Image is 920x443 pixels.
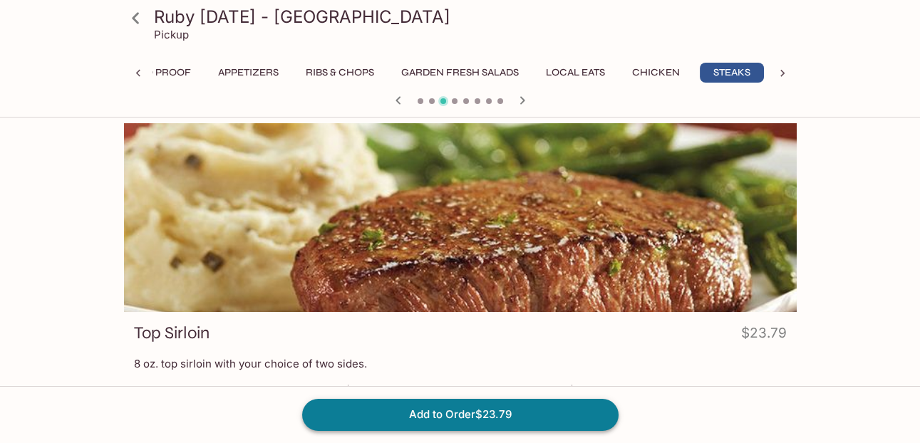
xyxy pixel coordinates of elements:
button: Appetizers [210,63,286,83]
div: Top Sirloin [124,123,797,312]
button: Zero Proof [117,63,199,83]
h4: $23.79 [741,322,787,350]
button: Add to Order$23.79 [302,399,619,430]
button: Ribs & Chops [298,63,382,83]
button: Local Eats [538,63,613,83]
button: Garden Fresh Salads [393,63,527,83]
p: Pickup [154,28,189,41]
button: Chicken [624,63,688,83]
h3: Ruby [DATE] - [GEOGRAPHIC_DATA] [154,6,791,28]
button: Steaks [700,63,764,83]
p: 8 oz. top sirloin with your choice of two sides. [134,357,787,370]
h3: Top Sirloin [134,322,210,344]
